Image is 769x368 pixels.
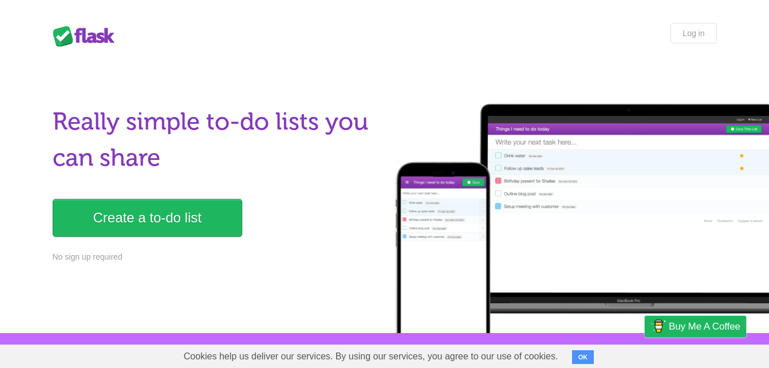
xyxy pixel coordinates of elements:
[650,316,666,336] img: Buy me a coffee
[53,104,378,176] h1: Really simple to-do lists you can share
[53,26,121,46] div: Flask Lists
[671,23,716,44] a: Log in
[53,199,242,237] a: Create a to-do list
[572,350,594,364] button: OK
[669,316,740,336] span: Buy me a coffee
[172,345,570,368] span: Cookies help us deliver our services. By using our services, you agree to our use of cookies.
[645,316,746,337] a: Buy me a coffee
[53,251,378,263] p: No sign up required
